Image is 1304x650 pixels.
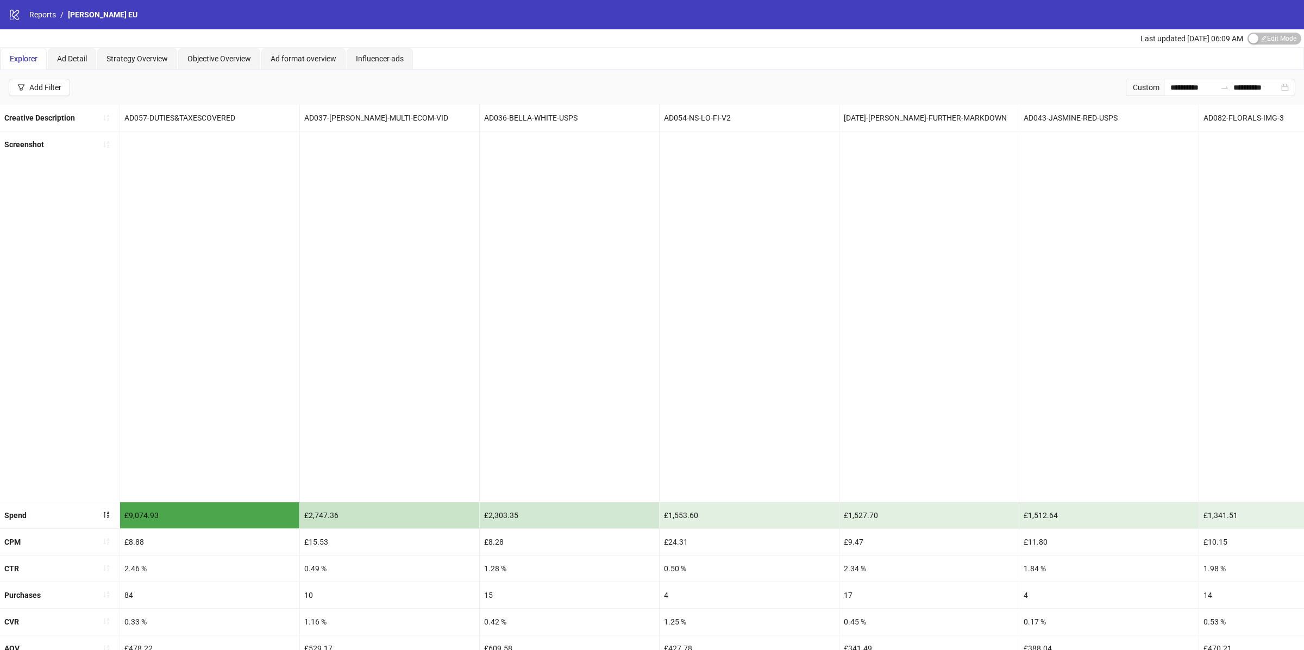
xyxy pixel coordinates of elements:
b: Purchases [4,591,41,599]
button: Add Filter [9,79,70,96]
div: 0.49 % [300,556,479,582]
div: 2.34 % [839,556,1019,582]
div: AD036-BELLA-WHITE-USPS [480,105,659,131]
b: CTR [4,564,19,573]
span: Last updated [DATE] 06:09 AM [1140,34,1243,43]
span: sort-descending [103,511,110,519]
span: sort-ascending [103,564,110,572]
div: £2,303.35 [480,502,659,528]
span: sort-ascending [103,591,110,598]
div: £1,553.60 [660,502,839,528]
div: [DATE]-[PERSON_NAME]-FURTHER-MARKDOWN [839,105,1019,131]
b: Screenshot [4,140,44,149]
div: £8.28 [480,529,659,555]
b: Spend [4,511,27,520]
div: Add Filter [29,83,61,92]
div: £8.88 [120,529,299,555]
div: 1.16 % [300,609,479,635]
a: Reports [27,9,58,21]
b: CPM [4,538,21,546]
div: £9,074.93 [120,502,299,528]
span: Influencer ads [356,54,404,63]
div: 4 [1019,582,1199,608]
li: / [60,9,64,21]
div: £11.80 [1019,529,1199,555]
div: 2.46 % [120,556,299,582]
div: AD054-NS-LO-FI-V2 [660,105,839,131]
div: 0.45 % [839,609,1019,635]
div: 17 [839,582,1019,608]
div: £24.31 [660,529,839,555]
span: sort-ascending [103,141,110,148]
div: 4 [660,582,839,608]
span: to [1220,83,1229,92]
div: £9.47 [839,529,1019,555]
div: 0.33 % [120,609,299,635]
div: £2,747.36 [300,502,479,528]
span: Ad format overview [271,54,336,63]
div: AD037-[PERSON_NAME]-MULTI-ECOM-VID [300,105,479,131]
span: Strategy Overview [106,54,168,63]
span: sort-ascending [103,538,110,545]
div: 15 [480,582,659,608]
div: £1,527.70 [839,502,1019,528]
div: 84 [120,582,299,608]
span: filter [17,84,25,91]
div: 1.84 % [1019,556,1199,582]
div: £1,512.64 [1019,502,1199,528]
span: Explorer [10,54,37,63]
div: 0.42 % [480,609,659,635]
div: 0.50 % [660,556,839,582]
span: Ad Detail [57,54,87,63]
div: £15.53 [300,529,479,555]
div: AD043-JASMINE-RED-USPS [1019,105,1199,131]
span: sort-ascending [103,617,110,625]
span: swap-right [1220,83,1229,92]
div: AD057-DUTIES&TAXESCOVERED [120,105,299,131]
div: 1.25 % [660,609,839,635]
div: Custom [1126,79,1164,96]
div: 0.17 % [1019,609,1199,635]
b: Creative Description [4,113,75,122]
b: CVR [4,617,19,626]
div: 1.28 % [480,556,659,582]
span: [PERSON_NAME] EU [68,10,137,19]
div: 10 [300,582,479,608]
span: sort-ascending [103,114,110,122]
span: Objective Overview [187,54,251,63]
